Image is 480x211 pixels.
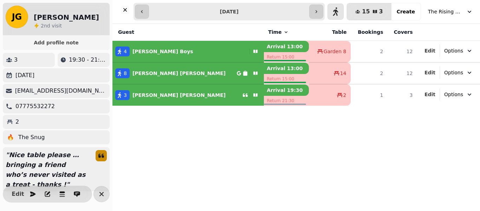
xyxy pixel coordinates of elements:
p: [PERSON_NAME] Boys [132,48,193,55]
p: Return 15:00 [264,52,309,62]
span: 3 [124,92,127,99]
p: visit [41,22,62,29]
th: Covers [388,24,417,41]
button: Edit [424,69,435,76]
th: Guest [112,24,264,41]
span: Garden 8 [324,48,346,55]
span: Edit [424,48,435,53]
th: Table [309,24,351,41]
p: Return 15:00 [264,74,309,84]
span: Create [397,9,415,14]
button: Add profile note [6,38,107,47]
span: Edit [424,92,435,97]
p: Arrival 13:00 [264,41,309,52]
button: Options [440,66,477,79]
p: 07775532272 [15,102,55,111]
td: 12 [388,62,417,84]
span: Options [444,91,463,98]
button: Edit [424,47,435,54]
span: 4 [124,48,127,55]
span: Time [268,29,281,36]
span: 2 [343,92,346,99]
button: Time [268,29,288,36]
span: Edit [424,70,435,75]
span: Add profile note [11,40,101,45]
button: 153 [347,3,391,20]
span: The Rising Sun [428,8,463,15]
button: 4[PERSON_NAME] Boys [112,43,264,60]
p: 19:30 - 21:30 [69,56,107,64]
span: 2 [41,23,44,29]
p: [PERSON_NAME] [PERSON_NAME] [132,92,226,99]
td: 12 [388,41,417,63]
button: Options [440,44,477,57]
td: 2 [351,62,387,84]
button: Edit [11,187,25,201]
span: 8 [124,70,127,77]
p: 2 [15,118,19,126]
span: nd [44,23,52,29]
p: Arrival 13:00 [264,63,309,74]
button: 8[PERSON_NAME] [PERSON_NAME] [112,65,264,82]
span: Options [444,47,463,54]
span: Edit [14,191,22,197]
h2: [PERSON_NAME] [34,12,99,22]
p: The Snug [18,133,45,142]
button: Edit [424,91,435,98]
button: The Rising Sun [424,5,477,18]
span: Options [444,69,463,76]
p: " Nice table please … bringing a friend who’s never visited as a treat - thanks ! " [3,147,90,192]
span: JG [12,13,22,21]
td: 1 [351,84,387,106]
span: 3 [379,9,383,14]
td: 2 [351,41,387,63]
td: 3 [388,84,417,106]
button: Create [391,3,421,20]
button: Options [440,88,477,101]
p: 🔥 [7,133,14,142]
th: Bookings [351,24,387,41]
p: [DATE] [15,71,34,80]
p: [EMAIL_ADDRESS][DOMAIN_NAME] [15,87,107,95]
p: [PERSON_NAME] [PERSON_NAME] [132,70,226,77]
span: 14 [340,70,346,77]
p: 3 [14,56,18,64]
span: 15 [362,9,370,14]
p: Arrival 19:30 [264,85,309,96]
p: Return 21:30 [264,96,309,106]
button: 3[PERSON_NAME] [PERSON_NAME] [112,87,264,104]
